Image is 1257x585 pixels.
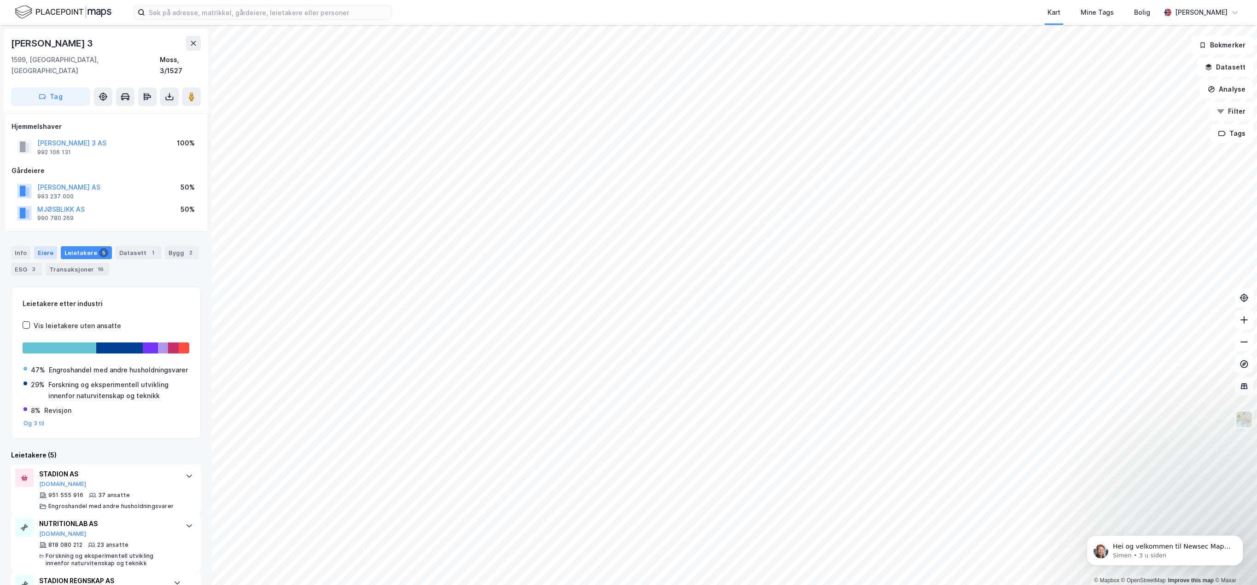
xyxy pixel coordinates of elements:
[34,320,121,331] div: Vis leietakere uten ansatte
[1094,577,1119,584] a: Mapbox
[46,263,109,276] div: Transaksjoner
[11,87,90,106] button: Tag
[180,204,195,215] div: 50%
[165,246,199,259] div: Bygg
[48,541,82,549] div: 818 080 212
[1081,7,1114,18] div: Mine Tags
[1121,577,1166,584] a: OpenStreetMap
[98,492,130,499] div: 37 ansatte
[49,365,188,376] div: Engroshandel med andre husholdningsvarer
[1047,7,1060,18] div: Kart
[11,263,42,276] div: ESG
[37,214,74,222] div: 990 780 269
[48,492,83,499] div: 951 555 916
[48,379,188,401] div: Forskning og eksperimentell utvikling innenfor naturvitenskap og teknikk
[1200,80,1253,98] button: Analyse
[48,503,174,510] div: Engroshandel med andre husholdningsvarer
[39,481,87,488] button: [DOMAIN_NAME]
[39,530,87,538] button: [DOMAIN_NAME]
[12,165,200,176] div: Gårdeiere
[1209,102,1253,121] button: Filter
[99,248,108,257] div: 5
[39,518,176,529] div: NUTRITIONLAB AS
[160,54,201,76] div: Moss, 3/1527
[1168,577,1214,584] a: Improve this map
[11,54,160,76] div: 1599, [GEOGRAPHIC_DATA], [GEOGRAPHIC_DATA]
[46,552,176,567] div: Forskning og eksperimentell utvikling innenfor naturvitenskap og teknikk
[34,246,57,259] div: Eiere
[116,246,161,259] div: Datasett
[23,298,189,309] div: Leietakere etter industri
[11,246,30,259] div: Info
[37,193,74,200] div: 993 237 000
[37,149,71,156] div: 992 106 131
[97,541,128,549] div: 23 ansatte
[1191,36,1253,54] button: Bokmerker
[1134,7,1150,18] div: Bolig
[1210,124,1253,143] button: Tags
[148,248,157,257] div: 1
[145,6,391,19] input: Søk på adresse, matrikkel, gårdeiere, leietakere eller personer
[12,121,200,132] div: Hjemmelshaver
[177,138,195,149] div: 100%
[31,365,45,376] div: 47%
[15,4,111,20] img: logo.f888ab2527a4732fd821a326f86c7f29.svg
[1073,516,1257,580] iframe: Intercom notifications melding
[39,469,176,480] div: STADION AS
[180,182,195,193] div: 50%
[11,450,201,461] div: Leietakere (5)
[1197,58,1253,76] button: Datasett
[23,420,45,427] button: Og 3 til
[1175,7,1228,18] div: [PERSON_NAME]
[61,246,112,259] div: Leietakere
[44,405,71,416] div: Revisjon
[1235,411,1253,428] img: Z
[31,379,45,390] div: 29%
[11,36,95,51] div: [PERSON_NAME] 3
[31,405,41,416] div: 8%
[29,265,38,274] div: 3
[96,265,105,274] div: 16
[186,248,195,257] div: 2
